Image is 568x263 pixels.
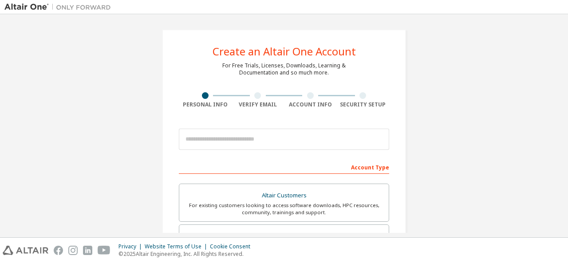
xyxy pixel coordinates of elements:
div: Cookie Consent [210,243,256,250]
div: Altair Customers [185,189,383,202]
div: Create an Altair One Account [213,46,356,57]
div: Website Terms of Use [145,243,210,250]
img: youtube.svg [98,246,110,255]
div: For existing customers looking to access software downloads, HPC resources, community, trainings ... [185,202,383,216]
img: instagram.svg [68,246,78,255]
img: altair_logo.svg [3,246,48,255]
img: facebook.svg [54,246,63,255]
img: Altair One [4,3,115,12]
img: linkedin.svg [83,246,92,255]
div: Students [185,230,383,243]
div: Account Type [179,160,389,174]
div: Verify Email [232,101,284,108]
p: © 2025 Altair Engineering, Inc. All Rights Reserved. [118,250,256,258]
div: Personal Info [179,101,232,108]
div: Account Info [284,101,337,108]
div: For Free Trials, Licenses, Downloads, Learning & Documentation and so much more. [222,62,346,76]
div: Privacy [118,243,145,250]
div: Security Setup [337,101,390,108]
